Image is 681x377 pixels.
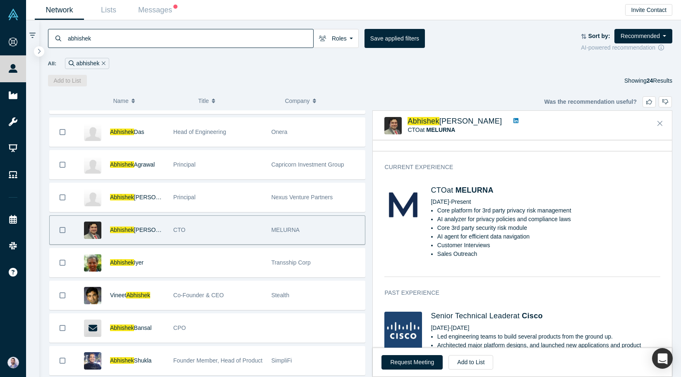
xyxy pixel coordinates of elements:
[113,92,128,110] span: Name
[437,232,660,241] li: AI agent for efficient data navigation
[364,29,425,48] button: Save applied filters
[110,292,126,298] span: Vineet
[271,227,300,233] span: MELURNA
[437,215,660,224] li: AI analyzer for privacy policies and compliance laws
[110,129,134,135] span: Abhishek
[437,250,660,258] li: Sales Outreach
[588,33,610,39] strong: Sort by:
[48,60,57,68] span: All:
[7,9,19,20] img: Alchemist Vault Logo
[173,161,196,168] span: Principal
[544,96,672,107] div: Was the recommendation useful?
[50,118,75,146] button: Bookmark
[84,156,101,174] img: Abhishek Agrawal's Profile Image
[7,357,19,368] img: Sam Jadali's Account
[448,355,493,370] button: Add to List
[431,324,660,332] div: [DATE] - [DATE]
[35,0,84,20] a: Network
[67,29,313,48] input: Search by name, title, company, summary, expertise, investment criteria or topics of focus
[647,77,672,84] span: Results
[84,124,101,141] img: Abhishek Das's Profile Image
[271,194,333,200] span: Nexus Venture Partners
[173,227,185,233] span: CTO
[110,129,144,135] a: AbhishekDas
[110,259,144,266] a: AbhishekIyer
[522,312,542,320] a: Cisco
[426,126,455,133] a: MELURNA
[271,129,288,135] span: Onera
[110,194,134,200] span: Abhishek
[50,346,75,375] button: Bookmark
[437,206,660,215] li: Core platform for 3rd party privacy risk management
[437,332,660,341] li: Led engineering teams to build several products from the ground up.
[408,126,455,133] span: CTO at
[84,0,133,20] a: Lists
[84,352,101,370] img: Abhishek Shukla's Profile Image
[271,292,290,298] span: Stealth
[84,254,101,272] img: Abhishek Iyer's Profile Image
[271,259,311,266] span: Transship Corp
[110,292,150,298] a: VineetAbhishek
[65,58,109,69] div: abhishek
[110,357,134,364] span: Abhishek
[437,241,660,250] li: Customer Interviews
[134,259,144,266] span: Iyer
[50,314,75,342] button: Bookmark
[84,222,101,239] img: Abhishek Bhattacharyya's Profile Image
[126,292,150,298] span: Abhishek
[84,189,101,206] img: Abhishek Sharma's Profile Image
[173,194,196,200] span: Principal
[384,289,649,297] h3: Past Experience
[50,183,75,212] button: Bookmark
[113,92,189,110] button: Name
[134,227,182,233] span: [PERSON_NAME]
[271,357,292,364] span: SimpliFi
[48,75,87,86] button: Add to List
[110,325,134,331] span: Abhishek
[614,29,672,43] button: Recommended
[110,161,155,168] a: AbhishekAgrawal
[173,129,226,135] span: Head of Engineering
[431,198,660,206] div: [DATE] - Present
[99,59,106,68] button: Remove Filter
[110,194,182,200] a: Abhishek[PERSON_NAME]
[431,186,660,195] h4: CTO at
[456,186,494,194] a: MELURNA
[134,161,155,168] span: Agrawal
[381,355,443,370] button: Request Meeting
[110,161,134,168] span: Abhishek
[384,312,422,349] img: Cisco's Logo
[110,357,151,364] a: AbhishekShukla
[173,357,263,364] span: Founder Member, Head of Product
[437,224,660,232] li: Core 3rd party security risk module
[50,150,75,179] button: Bookmark
[110,325,151,331] a: AbhishekBansal
[271,161,344,168] span: Capricorn Investment Group
[50,248,75,277] button: Bookmark
[110,259,134,266] span: Abhishek
[173,325,186,331] span: CPO
[110,227,182,233] a: Abhishek[PERSON_NAME]
[198,92,276,110] button: Title
[110,227,134,233] span: Abhishek
[408,117,439,125] span: Abhishek
[313,29,359,48] button: Roles
[198,92,209,110] span: Title
[384,117,402,134] img: Abhishek Bhattacharyya's Profile Image
[133,0,182,20] a: Messages
[625,4,672,16] button: Invite Contact
[408,117,502,125] a: Abhishek[PERSON_NAME]
[384,163,649,172] h3: Current Experience
[173,292,224,298] span: Co-Founder & CEO
[50,216,75,244] button: Bookmark
[134,129,144,135] span: Das
[285,92,310,110] span: Company
[384,186,422,224] img: MELURNA's Logo
[134,194,182,200] span: [PERSON_NAME]
[439,117,502,125] span: [PERSON_NAME]
[654,117,666,130] button: Close
[134,325,152,331] span: Bansal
